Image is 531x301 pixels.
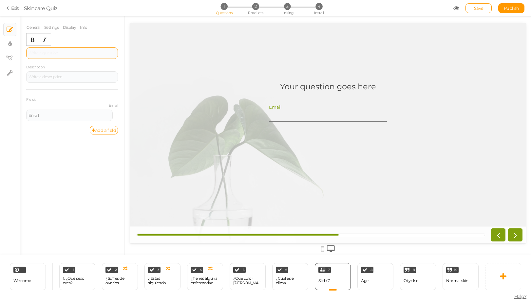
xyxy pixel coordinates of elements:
[272,3,302,10] li: 3 Linking
[200,268,202,272] span: 4
[44,21,59,34] a: Settings
[314,10,324,15] span: Install
[27,35,38,45] div: Bold
[115,268,117,272] span: 2
[284,3,291,10] span: 3
[446,278,468,283] div: Normal skin
[63,21,77,34] a: Display
[73,268,74,272] span: 1
[474,6,484,11] span: Save
[39,35,50,45] div: Italic
[252,3,259,10] span: 2
[328,268,330,272] span: 7
[357,263,393,290] div: 8 Age
[361,278,369,283] div: Age
[216,10,232,15] span: Questions
[26,97,36,102] label: Fields
[230,263,266,290] div: 5 ¿Qué color [PERSON_NAME] tienes?
[404,278,419,283] div: Oily skin
[26,103,118,108] label: Email
[28,114,110,117] div: Email
[514,293,527,299] span: Help?
[233,276,262,285] div: ¿Qué color [PERSON_NAME] tienes?
[26,21,41,34] a: General
[272,263,308,290] div: 6 ¿Cuál es el clima predominante en tu región?
[26,65,45,70] label: Description
[24,4,58,12] div: Skincare Quiz
[10,263,46,290] div: Welcome
[413,268,415,272] span: 9
[13,278,31,283] span: Welcome
[400,263,436,290] div: 9 Oily skin
[90,126,118,134] a: Add a field
[454,268,457,272] span: 10
[63,276,92,285] div: 1. ¿Qué sexo eres?
[158,268,160,272] span: 3
[209,3,239,10] li: 1 Questions
[304,3,334,10] li: 4 Install
[243,268,245,272] span: 5
[443,263,479,290] div: 10 Normal skin
[276,276,305,285] div: ¿Cuál es el clima predominante en tu región?
[504,6,519,11] span: Publish
[102,263,138,290] div: 2 ¿Sufres de ovarios poliquísticos, síndrome hormonal u otra alteración endocrina diagnosticada? ...
[7,5,19,11] a: Exit
[105,276,134,285] div: ¿Sufres de ovarios poliquísticos, síndrome hormonal u otra alteración endocrina diagnosticada? (...
[318,278,330,283] div: Slide 7
[248,10,263,15] span: Products
[220,3,227,10] span: 1
[285,268,287,272] span: 6
[80,21,87,34] a: Info
[148,276,177,285] div: ¿Estás siguiendo tratamiento hormonal? (Sí / No)
[240,3,271,10] li: 2 Products
[59,263,95,290] div: 1 1. ¿Qué sexo eres?
[370,268,372,272] span: 8
[187,263,223,290] div: 4 ¿Tienes alguna enfermedad que afecte tu piel? (tiroides, alergias, etc.) (Sí / No)
[281,10,293,15] span: Linking
[139,81,257,87] div: Email
[191,276,219,285] div: ¿Tienes alguna enfermedad que afecte tu piel? (tiroides, alergias, etc.) (Sí / No)
[315,263,351,290] div: 7 Slide 7
[150,59,246,75] h1: Your question goes here
[465,3,492,13] div: Save
[144,263,180,290] div: 3 ¿Estás siguiendo tratamiento hormonal? (Sí / No)
[315,3,322,10] span: 4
